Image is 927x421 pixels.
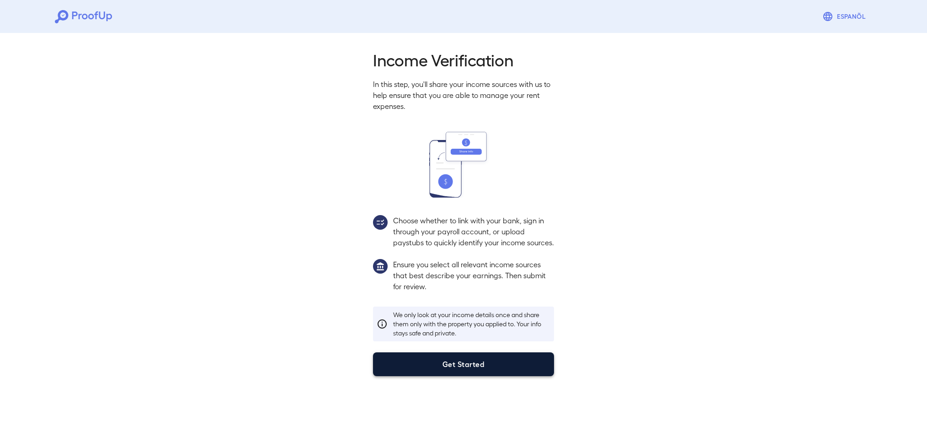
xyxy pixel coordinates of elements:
[373,49,554,70] h2: Income Verification
[429,132,498,198] img: transfer_money.svg
[393,310,550,338] p: We only look at your income details once and share them only with the property you applied to. Yo...
[373,259,388,274] img: group1.svg
[373,215,388,230] img: group2.svg
[393,215,554,248] p: Choose whether to link with your bank, sign in through your payroll account, or upload paystubs t...
[373,79,554,112] p: In this step, you'll share your income sources with us to help ensure that you are able to manage...
[393,259,554,292] p: Ensure you select all relevant income sources that best describe your earnings. Then submit for r...
[819,7,872,26] button: Espanõl
[373,352,554,376] button: Get Started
